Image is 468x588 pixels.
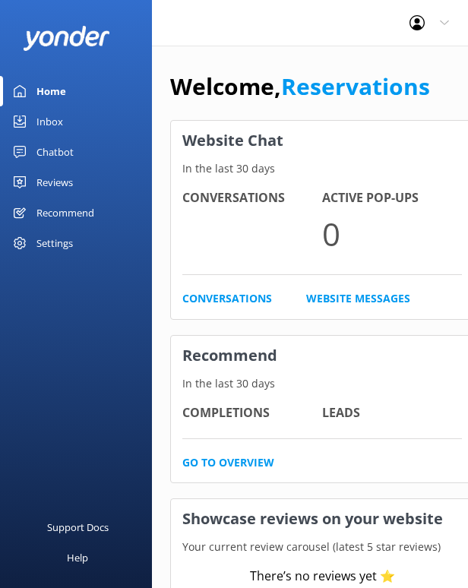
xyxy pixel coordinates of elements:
[182,454,274,471] a: Go to overview
[182,403,322,423] h4: Completions
[47,512,109,542] div: Support Docs
[36,228,73,258] div: Settings
[36,198,94,228] div: Recommend
[23,26,110,51] img: yonder-white-logo.png
[250,567,395,586] div: There’s no reviews yet ⭐
[322,188,462,208] h4: Active Pop-ups
[306,290,410,307] a: Website Messages
[182,188,322,208] h4: Conversations
[322,208,462,259] p: 0
[281,71,430,102] a: Reservations
[36,76,66,106] div: Home
[67,542,88,573] div: Help
[170,68,430,105] h1: Welcome,
[36,167,73,198] div: Reviews
[322,403,462,423] h4: Leads
[182,290,272,307] a: Conversations
[36,137,74,167] div: Chatbot
[36,106,63,137] div: Inbox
